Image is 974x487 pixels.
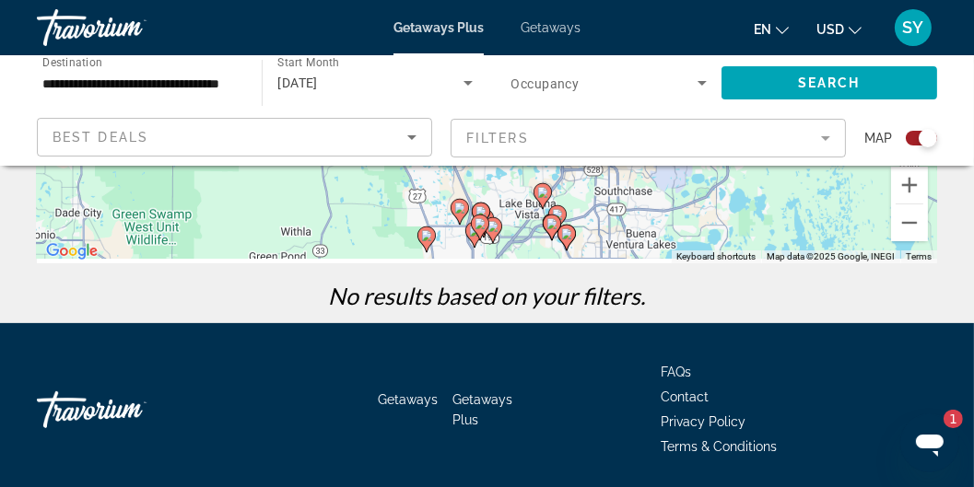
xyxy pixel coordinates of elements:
[676,250,756,263] button: Keyboard shortcuts
[452,392,512,427] a: Getaways Plus
[451,118,846,158] button: Filter
[661,389,709,404] a: Contact
[41,239,102,263] a: Open this area in Google Maps (opens a new window)
[37,382,221,437] a: Travorium
[754,16,789,42] button: Change language
[393,20,484,35] a: Getaways Plus
[906,251,932,261] a: Terms (opens in new tab)
[816,16,862,42] button: Change currency
[41,239,102,263] img: Google
[37,4,221,52] a: Travorium
[511,76,580,91] span: Occupancy
[722,66,937,99] button: Search
[900,413,959,472] iframe: Button to launch messaging window, 1 unread message
[798,75,861,90] span: Search
[661,439,777,454] a: Terms & Conditions
[42,56,102,69] span: Destination
[754,22,771,37] span: en
[926,410,963,428] iframe: Number of unread messages
[661,365,691,379] a: FAQs
[28,282,946,309] p: No results based on your filters.
[277,75,318,90] span: [DATE]
[891,167,928,203] button: Zoom in
[891,204,928,241] button: Zoom out
[903,18,924,37] span: SY
[661,414,745,429] a: Privacy Policy
[864,125,892,151] span: Map
[53,126,417,148] mat-select: Sort by
[816,22,844,37] span: USD
[889,8,937,47] button: User Menu
[767,251,895,261] span: Map data ©2025 Google, INEGI
[53,130,148,145] span: Best Deals
[277,57,339,70] span: Start Month
[378,392,438,407] a: Getaways
[521,20,581,35] a: Getaways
